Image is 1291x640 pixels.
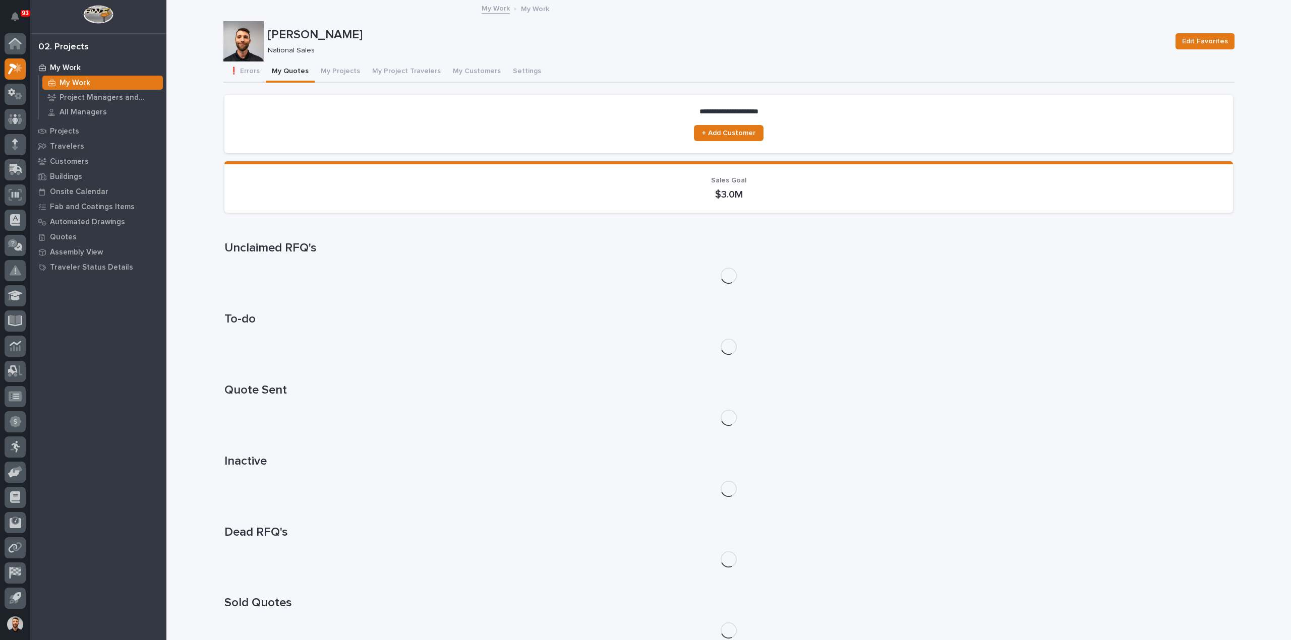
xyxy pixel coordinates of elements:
[223,61,266,83] button: ❗ Errors
[83,5,113,24] img: Workspace Logo
[447,61,507,83] button: My Customers
[224,454,1233,469] h1: Inactive
[5,6,26,27] button: Notifications
[50,142,84,151] p: Travelers
[50,187,108,197] p: Onsite Calendar
[50,263,133,272] p: Traveler Status Details
[694,125,764,141] a: + Add Customer
[50,63,81,73] p: My Work
[30,214,166,229] a: Automated Drawings
[60,108,107,117] p: All Managers
[224,525,1233,540] h1: Dead RFQ's
[22,10,29,17] p: 93
[224,596,1233,610] h1: Sold Quotes
[39,105,166,119] a: All Managers
[315,61,366,83] button: My Projects
[266,61,315,83] button: My Quotes
[711,177,746,184] span: Sales Goal
[521,3,549,14] p: My Work
[13,12,26,28] div: Notifications93
[224,383,1233,398] h1: Quote Sent
[224,312,1233,327] h1: To-do
[39,90,166,104] a: Project Managers and Engineers
[50,203,135,212] p: Fab and Coatings Items
[702,130,755,137] span: + Add Customer
[60,93,159,102] p: Project Managers and Engineers
[1182,35,1228,47] span: Edit Favorites
[224,241,1233,255] h1: Unclaimed RFQ's
[30,154,166,169] a: Customers
[60,79,90,88] p: My Work
[50,218,125,227] p: Automated Drawings
[50,157,89,166] p: Customers
[50,172,82,181] p: Buildings
[30,123,166,139] a: Projects
[30,169,166,184] a: Buildings
[30,199,166,214] a: Fab and Coatings Items
[237,188,1221,201] p: $3.0M
[1176,33,1235,49] button: Edit Favorites
[268,46,1163,55] p: National Sales
[39,76,166,90] a: My Work
[30,139,166,154] a: Travelers
[268,28,1167,42] p: [PERSON_NAME]
[50,233,77,242] p: Quotes
[5,614,26,635] button: users-avatar
[30,184,166,199] a: Onsite Calendar
[38,42,89,53] div: 02. Projects
[50,127,79,136] p: Projects
[482,2,510,14] a: My Work
[507,61,547,83] button: Settings
[30,260,166,275] a: Traveler Status Details
[50,248,103,257] p: Assembly View
[30,244,166,260] a: Assembly View
[30,60,166,75] a: My Work
[30,229,166,244] a: Quotes
[366,61,447,83] button: My Project Travelers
